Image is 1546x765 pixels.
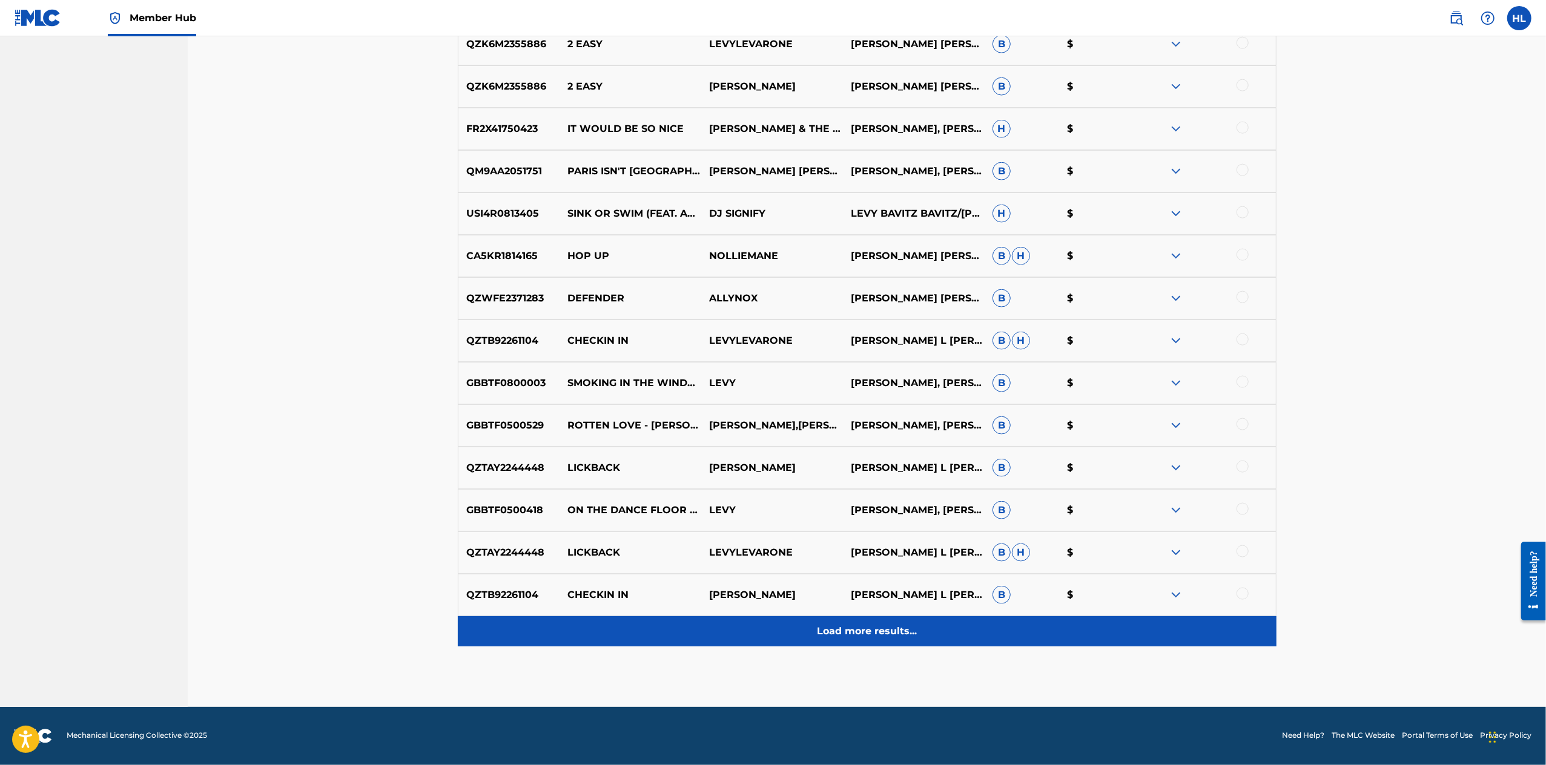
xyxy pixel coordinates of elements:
p: PARIS ISN'T [GEOGRAPHIC_DATA] [560,164,701,179]
img: expand [1169,291,1183,306]
span: B [993,374,1011,392]
p: CA5KR1814165 [458,249,560,263]
span: B [993,247,1011,265]
div: Drag [1489,719,1496,755]
p: QZTB92261104 [458,588,560,602]
img: expand [1169,333,1183,348]
p: LEVYLEVARONE [701,333,843,348]
p: $ [1059,37,1134,51]
img: expand [1169,545,1183,560]
span: H [1012,247,1030,265]
span: B [993,289,1011,307]
p: GBBTF0500529 [458,418,560,433]
img: expand [1169,418,1183,433]
span: B [993,459,1011,477]
p: [PERSON_NAME] [701,588,843,602]
img: help [1481,11,1495,25]
p: QZTB92261104 [458,333,560,348]
p: [PERSON_NAME], [PERSON_NAME] [843,376,985,390]
img: expand [1169,79,1183,94]
p: [PERSON_NAME] [PERSON_NAME] [843,249,985,263]
p: SINK OR SWIM (FEAT. AESOP ROCK) [560,206,701,221]
p: LICKBACK [560,545,701,560]
p: $ [1059,588,1134,602]
p: CHECKIN IN [560,333,701,348]
p: LEVY [701,503,843,517]
p: [PERSON_NAME],[PERSON_NAME] [701,418,843,433]
span: H [993,120,1011,138]
span: B [993,35,1011,53]
img: Top Rightsholder [108,11,122,25]
p: [PERSON_NAME] [PERSON_NAME] [701,164,843,179]
p: [PERSON_NAME] [PERSON_NAME] [PERSON_NAME] [843,37,985,51]
p: ALLYNOX [701,291,843,306]
p: [PERSON_NAME] L [PERSON_NAME] [843,588,985,602]
img: expand [1169,376,1183,390]
p: [PERSON_NAME] L [PERSON_NAME] [843,461,985,475]
p: [PERSON_NAME], [PERSON_NAME] [843,122,985,136]
p: [PERSON_NAME] [PERSON_NAME] [PERSON_NAME] [843,79,985,94]
img: expand [1169,206,1183,221]
p: $ [1059,376,1134,390]
p: LICKBACK [560,461,701,475]
p: LEVYLEVARONE [701,545,843,560]
p: SMOKING IN THE WINDOW [560,376,701,390]
p: [PERSON_NAME] [PERSON_NAME] [843,291,985,306]
p: QZTAY2244448 [458,545,560,560]
span: Member Hub [130,11,196,25]
p: $ [1059,164,1134,179]
p: $ [1059,545,1134,560]
p: 2 EASY [560,37,701,51]
p: [PERSON_NAME] L [PERSON_NAME] [843,333,985,348]
p: FR2X41750423 [458,122,560,136]
p: GBBTF0800003 [458,376,560,390]
p: LEVY [701,376,843,390]
p: $ [1059,503,1134,517]
p: [PERSON_NAME], [PERSON_NAME] [843,164,985,179]
span: B [993,332,1011,350]
span: H [993,205,1011,223]
p: ROTTEN LOVE - [PERSON_NAME] REMIX [560,418,701,433]
a: Privacy Policy [1480,731,1531,741]
p: Load more results... [817,624,917,639]
span: B [993,416,1011,435]
span: H [1012,543,1030,562]
a: Need Help? [1282,731,1324,741]
p: $ [1059,291,1134,306]
span: B [993,543,1011,562]
img: expand [1169,461,1183,475]
img: expand [1169,164,1183,179]
span: B [993,501,1011,519]
p: IT WOULD BE SO NICE [560,122,701,136]
p: [PERSON_NAME], [PERSON_NAME] [843,418,985,433]
p: $ [1059,333,1134,348]
p: LEVYLEVARONE [701,37,843,51]
p: LEVY BAVITZ BAVITZ/[PERSON_NAME] [PERSON_NAME];[PERSON_NAME] [PERSON_NAME] [843,206,985,221]
p: QZTAY2244448 [458,461,560,475]
p: [PERSON_NAME] [701,79,843,94]
a: The MLC Website [1332,731,1395,741]
span: B [993,162,1011,180]
p: CHECKIN IN [560,588,701,602]
p: QM9AA2051751 [458,164,560,179]
img: expand [1169,37,1183,51]
p: [PERSON_NAME] & THE TEENAGERS [701,122,843,136]
p: $ [1059,206,1134,221]
span: B [993,77,1011,96]
div: Help [1476,6,1500,30]
p: [PERSON_NAME] [701,461,843,475]
p: $ [1059,418,1134,433]
p: QZK6M2355886 [458,79,560,94]
span: B [993,586,1011,604]
img: logo [15,729,52,743]
p: ON THE DANCE FLOOR - RADIO MIX [560,503,701,517]
img: expand [1169,122,1183,136]
img: expand [1169,588,1183,602]
iframe: Chat Widget [1485,707,1546,765]
p: 2 EASY [560,79,701,94]
p: [PERSON_NAME] L [PERSON_NAME] [843,545,985,560]
span: Mechanical Licensing Collective © 2025 [67,731,207,741]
